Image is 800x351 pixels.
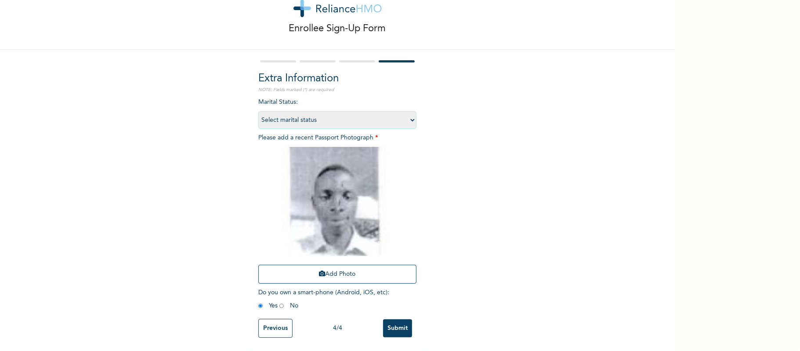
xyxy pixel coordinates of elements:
span: Do you own a smart-phone (Android, iOS, etc) : Yes No [258,289,389,309]
span: Please add a recent Passport Photograph [258,135,416,288]
input: Previous [258,319,293,338]
input: Submit [383,319,412,337]
button: Add Photo [258,265,416,284]
p: NOTE: Fields marked (*) are required [258,87,416,93]
img: Crop [282,147,392,256]
span: Marital Status : [258,99,416,123]
p: Enrollee Sign-Up Form [289,22,386,36]
h2: Extra Information [258,71,416,87]
div: 4 / 4 [293,324,383,333]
